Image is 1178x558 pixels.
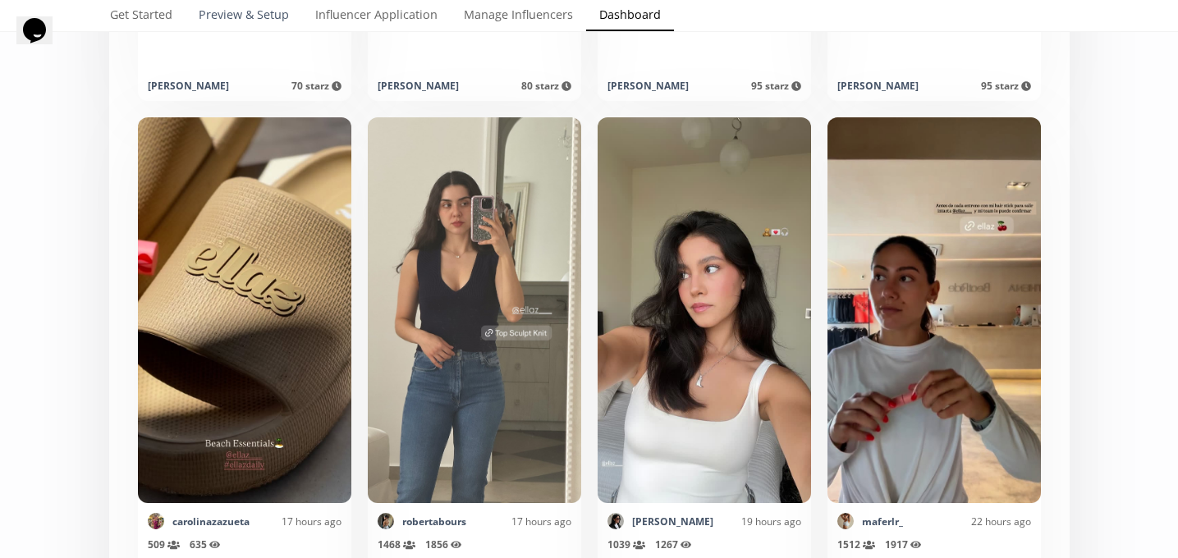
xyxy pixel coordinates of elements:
[378,537,415,551] span: 1468
[378,16,571,69] div: Wherever I go —- @ellaz____
[607,79,689,93] div: [PERSON_NAME]
[885,537,922,551] span: 1917
[632,515,713,528] a: [PERSON_NAME]
[378,79,459,93] div: [PERSON_NAME]
[607,16,801,69] div: lifesavers — @ellaz____
[713,515,801,528] div: 19 hours ago
[148,16,341,69] div: Basics 🍒 @ellaz____
[425,537,462,551] span: 1856
[172,515,250,528] a: carolinazazueta
[148,79,229,93] div: [PERSON_NAME]
[607,537,645,551] span: 1039
[466,515,571,528] div: 17 hours ago
[148,537,180,551] span: 509
[190,537,221,551] span: 635
[862,515,903,528] a: maferlr_
[250,515,341,528] div: 17 hours ago
[291,79,341,93] span: 70 starz
[837,16,1031,69] div: ❤️ mi gorra favorita para el gym — @ellaz____
[655,537,692,551] span: 1267
[402,515,466,528] a: robertabours
[16,16,69,66] iframe: chat widget
[751,79,801,93] span: 95 starz
[148,513,164,529] img: 317232189_474610214759822_8618629388971546569_n.jpg
[378,513,394,529] img: 481798658_609384595219182_4182794327568136267_n.jpg
[837,513,854,529] img: 525575945_18516543673039821_2450414208915026048_n.jpg
[903,515,1031,528] div: 22 hours ago
[837,79,919,93] div: [PERSON_NAME]
[521,79,571,93] span: 80 starz
[837,537,875,551] span: 1512
[981,79,1031,93] span: 95 starz
[607,513,624,529] img: 451838533_1203433084341560_5315406974833815653_n.jpg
